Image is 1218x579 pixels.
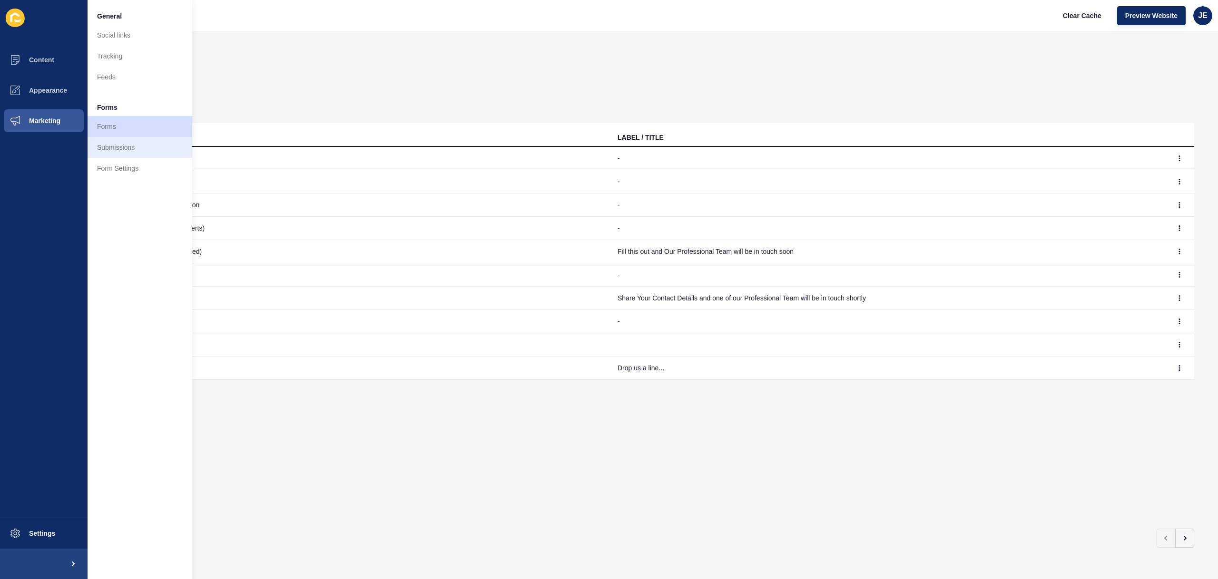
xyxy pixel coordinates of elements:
[610,217,1166,240] td: -
[54,170,610,193] td: Free Leasing Review Form
[1055,6,1110,25] button: Clear Cache
[54,55,1194,68] h1: Forms
[54,310,610,333] td: Aura Design Contact Form
[88,137,192,158] a: Submissions
[54,68,1194,89] p: Create/edit forms
[1063,11,1101,20] span: Clear Cache
[610,357,1166,380] td: Drop us a line...
[610,240,1166,263] td: Fill this out and Our Professional Team will be in touch soon
[1198,11,1208,20] span: JE
[1125,11,1178,20] span: Preview Website
[610,170,1166,193] td: -
[610,193,1166,217] td: -
[610,287,1166,310] td: Share Your Contact Details and one of our Professional Team will be in touch shortly
[54,147,610,170] td: Aura Property Management Appraisal
[54,287,610,310] td: Pre-approved Leasing Review Form
[610,263,1166,287] td: -
[88,67,192,87] a: Feeds
[88,25,192,46] a: Social links
[88,158,192,179] a: Form Settings
[97,11,122,21] span: General
[54,240,610,263] td: Free Leasing Review Form (Application Speed)
[88,46,192,67] a: Tracking
[54,333,610,357] td: Contact Form
[1117,6,1186,25] button: Preview Website
[54,357,610,380] td: Agency contact
[54,217,610,240] td: Free Leasing Review (Inspection That Converts)
[610,310,1166,333] td: -
[88,116,192,137] a: Forms
[618,133,664,142] div: LABEL / TITLE
[54,263,610,287] td: Property Investments Inquiry Form
[610,147,1166,170] td: -
[97,103,118,112] span: Forms
[54,193,610,217] td: Aura Property Management Tenant Application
